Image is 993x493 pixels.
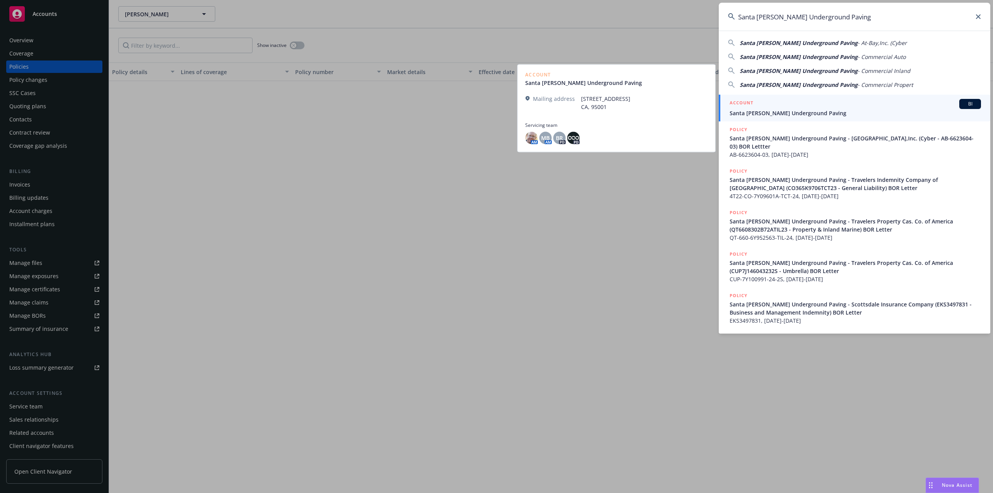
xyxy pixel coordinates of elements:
a: ACCOUNTBISanta [PERSON_NAME] Underground Paving [719,95,990,121]
a: POLICYSanta [PERSON_NAME] Underground Paving - Scottsdale Insurance Company (EKS3497831 - Busines... [719,287,990,329]
span: Santa [PERSON_NAME] Underground Paving [740,67,858,74]
h5: POLICY [730,167,747,175]
span: 4T22-CO-7Y09601A-TCT-24, [DATE]-[DATE] [730,192,981,200]
span: Santa [PERSON_NAME] Underground Paving - Travelers Property Cas. Co. of America (QT6608302B72ATIL... [730,217,981,234]
a: POLICYSanta [PERSON_NAME] Underground Paving - Travelers Property Cas. Co. of America (QT6608302B... [719,204,990,246]
span: Santa [PERSON_NAME] Underground Paving - Travelers Indemnity Company of [GEOGRAPHIC_DATA] (CO365K... [730,176,981,192]
span: Santa [PERSON_NAME] Underground Paving [740,39,858,47]
h5: POLICY [730,292,747,299]
span: - Commercial Auto [858,53,906,61]
span: AB-6623604-03, [DATE]-[DATE] [730,150,981,159]
span: Nova Assist [942,482,972,488]
button: Nova Assist [926,477,979,493]
span: Santa [PERSON_NAME] Underground Paving - Scottsdale Insurance Company (EKS3497831 - Business and ... [730,300,981,317]
span: CUP-7Y100991-24-2S, [DATE]-[DATE] [730,275,981,283]
a: POLICYSanta [PERSON_NAME] Underground Paving - Travelers Indemnity Company of [GEOGRAPHIC_DATA] (... [719,163,990,204]
h5: POLICY [730,126,747,133]
span: BI [962,100,978,107]
span: Santa [PERSON_NAME] Underground Paving - Travelers Property Cas. Co. of America (CUP7J146043232S ... [730,259,981,275]
input: Search... [719,3,990,31]
span: Santa [PERSON_NAME] Underground Paving - [GEOGRAPHIC_DATA],Inc. (Cyber - AB-6623604-03) BOR Lettter [730,134,981,150]
h5: POLICY [730,250,747,258]
a: POLICYSanta [PERSON_NAME] Underground Paving - Travelers Property Cas. Co. of America (CUP7J14604... [719,246,990,287]
span: - Commercial Inland [858,67,910,74]
span: QT-660-6Y952563-TIL-24, [DATE]-[DATE] [730,234,981,242]
span: Santa [PERSON_NAME] Underground Paving [740,53,858,61]
span: - Commercial Propert [858,81,913,88]
span: EKS3497831, [DATE]-[DATE] [730,317,981,325]
div: Drag to move [926,478,936,493]
h5: ACCOUNT [730,99,753,108]
span: - At-Bay,Inc. (Cyber [858,39,907,47]
span: Santa [PERSON_NAME] Underground Paving [740,81,858,88]
h5: POLICY [730,209,747,216]
a: POLICYSanta [PERSON_NAME] Underground Paving - [GEOGRAPHIC_DATA],Inc. (Cyber - AB-6623604-03) BOR... [719,121,990,163]
span: Santa [PERSON_NAME] Underground Paving [730,109,981,117]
